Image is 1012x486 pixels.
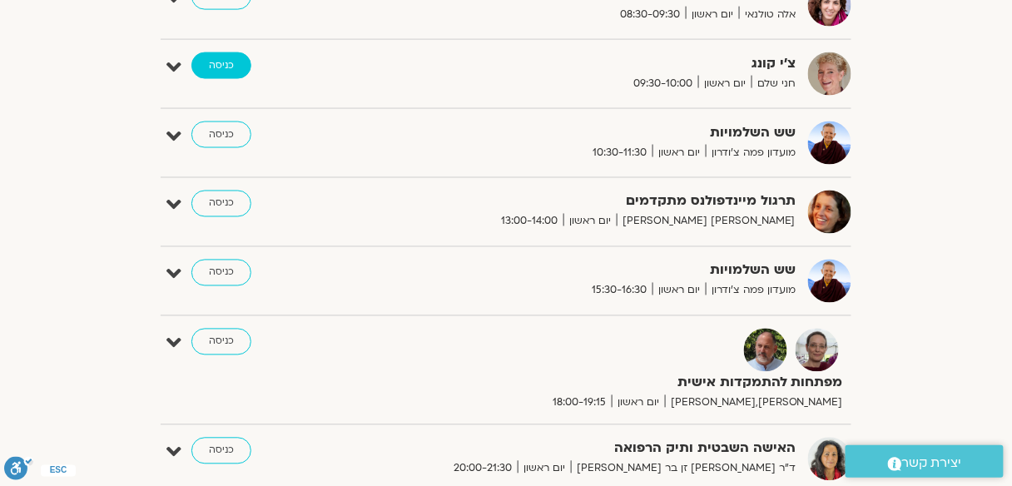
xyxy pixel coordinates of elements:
strong: תרגול מיינדפולנס מתקדמים [388,191,796,213]
span: מועדון פמה צ'ודרון [706,282,796,300]
span: 10:30-11:30 [587,144,652,161]
span: חני שלם [752,75,796,92]
strong: מפתחות להתמקדות אישית [435,372,843,394]
span: יום ראשון [563,213,617,231]
span: 09:30-10:00 [628,75,698,92]
span: יום ראשון [686,6,739,23]
span: ד״ר [PERSON_NAME] זן בר [PERSON_NAME] [571,460,796,478]
span: מועדון פמה צ'ודרון [706,144,796,161]
a: כניסה [191,329,251,355]
span: 13:00-14:00 [495,213,563,231]
span: יצירת קשר [902,452,962,474]
a: כניסה [191,52,251,79]
strong: צ'י קונג [388,52,796,75]
a: כניסה [191,260,251,286]
span: יום ראשון [612,394,665,412]
strong: שש השלמויות [388,260,796,282]
a: יצירת קשר [846,445,1004,478]
strong: שש השלמויות [388,121,796,144]
span: יום ראשון [652,282,706,300]
span: [PERSON_NAME],[PERSON_NAME] [665,394,843,412]
span: 15:30-16:30 [586,282,652,300]
span: יום ראשון [698,75,752,92]
span: 20:00-21:30 [448,460,518,478]
a: כניסה [191,121,251,148]
span: [PERSON_NAME] [PERSON_NAME] [617,213,796,231]
span: יום ראשון [518,460,571,478]
strong: האישה השבטית ותיק הרפואה [388,438,796,460]
span: 18:00-19:15 [547,394,612,412]
span: יום ראשון [652,144,706,161]
a: כניסה [191,191,251,217]
span: 08:30-09:30 [614,6,686,23]
a: כניסה [191,438,251,464]
span: אלה טולנאי [739,6,796,23]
